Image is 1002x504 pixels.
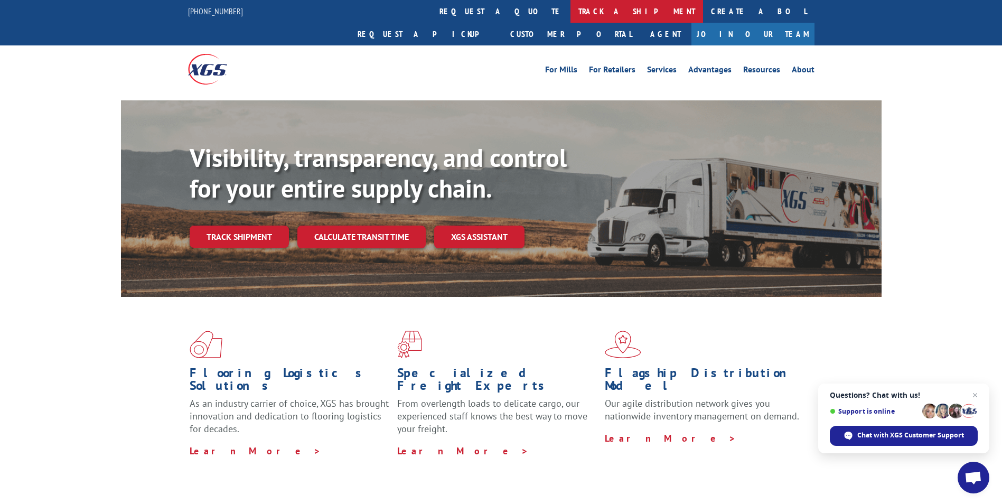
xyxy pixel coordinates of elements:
a: Learn More > [397,445,529,457]
a: Calculate transit time [297,226,426,248]
p: From overlength loads to delicate cargo, our experienced staff knows the best way to move your fr... [397,397,597,444]
a: [PHONE_NUMBER] [188,6,243,16]
span: Questions? Chat with us! [830,391,978,399]
span: Support is online [830,407,919,415]
a: Learn More > [190,445,321,457]
a: Resources [743,66,780,77]
a: Track shipment [190,226,289,248]
div: Open chat [958,462,989,493]
a: Agent [640,23,691,45]
img: xgs-icon-total-supply-chain-intelligence-red [190,331,222,358]
a: About [792,66,814,77]
span: Close chat [969,389,981,402]
a: Customer Portal [502,23,640,45]
img: xgs-icon-focused-on-flooring-red [397,331,422,358]
h1: Flooring Logistics Solutions [190,367,389,397]
span: Chat with XGS Customer Support [857,431,964,440]
span: As an industry carrier of choice, XGS has brought innovation and dedication to flooring logistics... [190,397,389,435]
img: xgs-icon-flagship-distribution-model-red [605,331,641,358]
h1: Flagship Distribution Model [605,367,804,397]
b: Visibility, transparency, and control for your entire supply chain. [190,141,567,204]
div: Chat with XGS Customer Support [830,426,978,446]
a: For Retailers [589,66,635,77]
a: Request a pickup [350,23,502,45]
h1: Specialized Freight Experts [397,367,597,397]
a: Join Our Team [691,23,814,45]
a: XGS ASSISTANT [434,226,525,248]
a: Advantages [688,66,732,77]
a: For Mills [545,66,577,77]
a: Learn More > [605,432,736,444]
a: Services [647,66,677,77]
span: Our agile distribution network gives you nationwide inventory management on demand. [605,397,799,422]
